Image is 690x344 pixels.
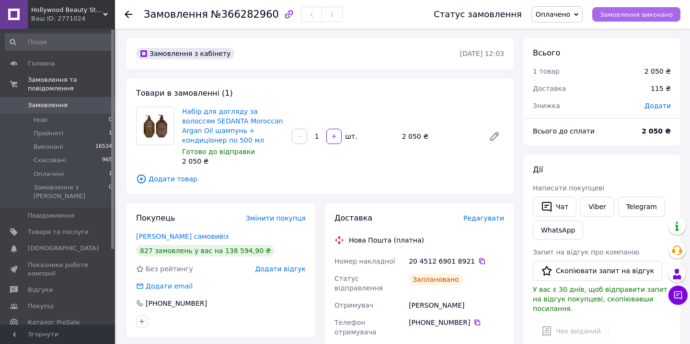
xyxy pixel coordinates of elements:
span: Номер накладної [334,257,395,265]
div: Заплановано [409,274,463,285]
span: Додати товар [136,174,504,184]
button: Чат з покупцем [668,286,688,305]
button: Чат [533,197,576,217]
span: Товари та послуги [28,228,89,236]
span: Товари в замовленні (1) [136,89,233,98]
div: 2 050 ₴ [398,130,481,143]
span: У вас є 30 днів, щоб відправити запит на відгук покупцеві, скопіювавши посилання. [533,286,667,312]
a: [PERSON_NAME] самовивіз [136,233,229,240]
button: Замовлення виконано [592,7,680,22]
div: 20 4512 6901 8921 [409,256,504,266]
div: 827 замовлень у вас на 138 594,90 ₴ [136,245,275,256]
span: Покупець [136,213,175,222]
span: Оплачено [536,11,570,18]
div: [PHONE_NUMBER] [145,299,208,308]
div: 2 050 ₴ [182,156,284,166]
div: 2 050 ₴ [644,67,671,76]
span: Показники роботи компанії [28,261,89,278]
div: Замовлення з кабінету [136,48,234,59]
span: Без рейтингу [146,265,193,273]
span: 1 товар [533,67,560,75]
div: Додати email [135,281,194,291]
span: Готово до відправки [182,148,255,155]
span: Оплачені [34,170,64,178]
img: Набір для догляду за волоссям SEDANTA Moroccan Argan Oil шампунь + кондиціонер по 500 мл [137,107,174,144]
div: [PHONE_NUMBER] [409,318,504,327]
input: Пошук [5,33,113,51]
a: Набір для догляду за волоссям SEDANTA Moroccan Argan Oil шампунь + кондиціонер по 500 мл [182,108,283,144]
span: Замовлення [28,101,68,110]
div: шт. [343,132,358,141]
b: 2 050 ₴ [642,127,671,135]
span: Отримувач [334,301,373,309]
span: Запит на відгук про компанію [533,248,639,256]
span: Всього до сплати [533,127,595,135]
span: 1 [109,170,112,178]
span: Замовлення та повідомлення [28,76,115,93]
span: Змінити покупця [246,214,306,222]
span: Доставка [334,213,372,222]
span: Замовлення виконано [600,11,673,18]
span: Доставка [533,85,566,92]
span: 0 [109,116,112,124]
span: Написати покупцеві [533,184,604,192]
span: Замовлення [144,9,208,20]
span: №366282960 [211,9,279,20]
span: Додати [644,102,671,110]
div: 115 ₴ [645,78,677,99]
span: Виконані [34,143,63,151]
span: Знижка [533,102,560,110]
span: Всього [533,48,560,57]
a: Редагувати [485,127,504,146]
span: Покупці [28,302,54,311]
span: Hollywood Beauty Store / МАТЕРІАЛИ ДЛЯ БʼЮТІ МАЙСТРІВ✨КОСМЕТИКА ДЛЯ ВОЛОССЯ✨ [31,6,103,14]
span: 0 [109,183,112,200]
span: Нові [34,116,47,124]
span: Головна [28,59,55,68]
span: Статус відправлення [334,275,383,292]
span: Каталог ProSale [28,318,80,327]
span: Повідомлення [28,211,74,220]
button: Скопіювати запит на відгук [533,261,662,281]
span: Дії [533,165,543,174]
span: Додати відгук [255,265,306,273]
span: Скасовані [34,156,66,165]
div: Додати email [145,281,194,291]
span: Редагувати [463,214,504,222]
span: Телефон отримувача [334,319,376,336]
a: Telegram [618,197,665,217]
a: Viber [580,197,614,217]
span: Замовлення з [PERSON_NAME] [34,183,109,200]
time: [DATE] 12:03 [460,50,504,57]
div: Статус замовлення [434,10,522,19]
span: 1 [109,129,112,138]
span: Відгуки [28,286,53,294]
span: [DEMOGRAPHIC_DATA] [28,244,99,253]
div: Ваш ID: 2771024 [31,14,115,23]
div: [PERSON_NAME] [407,297,506,314]
a: WhatsApp [533,221,583,240]
div: Повернутися назад [125,10,132,19]
span: Прийняті [34,129,63,138]
div: Нова Пошта (платна) [346,235,426,245]
span: 16534 [95,143,112,151]
span: 965 [102,156,112,165]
